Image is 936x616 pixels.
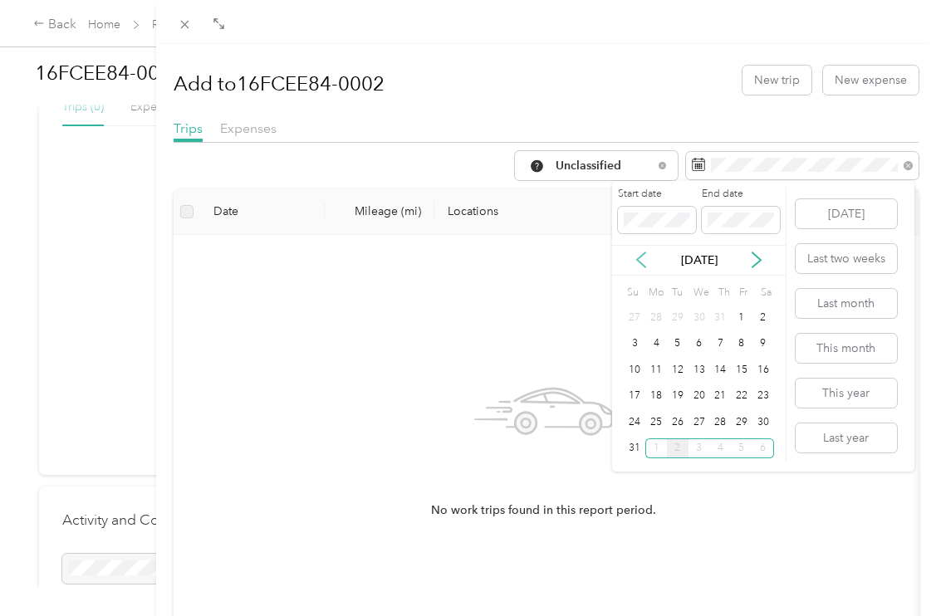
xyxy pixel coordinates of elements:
div: 8 [731,334,752,354]
div: 22 [731,386,752,407]
div: 27 [625,307,646,328]
div: Sa [758,281,774,305]
div: 29 [731,412,752,433]
th: Locations [434,189,816,235]
div: 11 [645,359,667,380]
div: 28 [709,412,731,433]
iframe: Everlance-gr Chat Button Frame [843,523,936,616]
div: 3 [689,438,710,459]
div: 29 [667,307,689,328]
div: 1 [645,438,667,459]
h1: Add to 16FCEE84-0002 [174,64,385,104]
div: Th [715,281,731,305]
div: 3 [625,334,646,354]
button: New expense [823,66,919,95]
button: This month [796,334,897,363]
div: 9 [752,334,774,354]
button: Last year [796,423,897,452]
div: 10 [625,359,646,380]
span: Trips [174,120,203,136]
label: End date [702,187,780,202]
div: 25 [645,412,667,433]
button: Last month [796,289,897,318]
button: Last two weeks [796,244,897,273]
div: 24 [625,412,646,433]
div: 15 [731,359,752,380]
div: 2 [752,307,774,328]
div: 31 [625,438,646,459]
div: 27 [689,412,710,433]
div: 23 [752,386,774,407]
label: Start date [618,187,696,202]
div: 12 [667,359,689,380]
button: [DATE] [796,199,897,228]
span: Expenses [220,120,277,136]
p: [DATE] [664,252,734,269]
div: 26 [667,412,689,433]
div: 5 [667,334,689,354]
div: 19 [667,386,689,407]
div: 2 [667,438,689,459]
div: 28 [645,307,667,328]
button: New trip [742,66,811,95]
div: 4 [645,334,667,354]
div: 7 [709,334,731,354]
div: Su [625,281,640,305]
div: 17 [625,386,646,407]
div: We [691,281,710,305]
div: 4 [709,438,731,459]
div: 21 [709,386,731,407]
div: 18 [645,386,667,407]
div: 6 [752,438,774,459]
span: Unclassified [556,160,653,172]
div: 6 [689,334,710,354]
div: 14 [709,359,731,380]
div: 13 [689,359,710,380]
div: 30 [752,412,774,433]
div: 20 [689,386,710,407]
button: This year [796,379,897,408]
div: Fr [737,281,752,305]
div: 30 [689,307,710,328]
div: 1 [731,307,752,328]
div: Mo [645,281,664,305]
div: 5 [731,438,752,459]
th: Date [200,189,325,235]
div: Tu [669,281,685,305]
div: 31 [709,307,731,328]
span: No work trips found in this report period. [431,501,656,520]
th: Mileage (mi) [325,189,434,235]
div: 16 [752,359,774,380]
